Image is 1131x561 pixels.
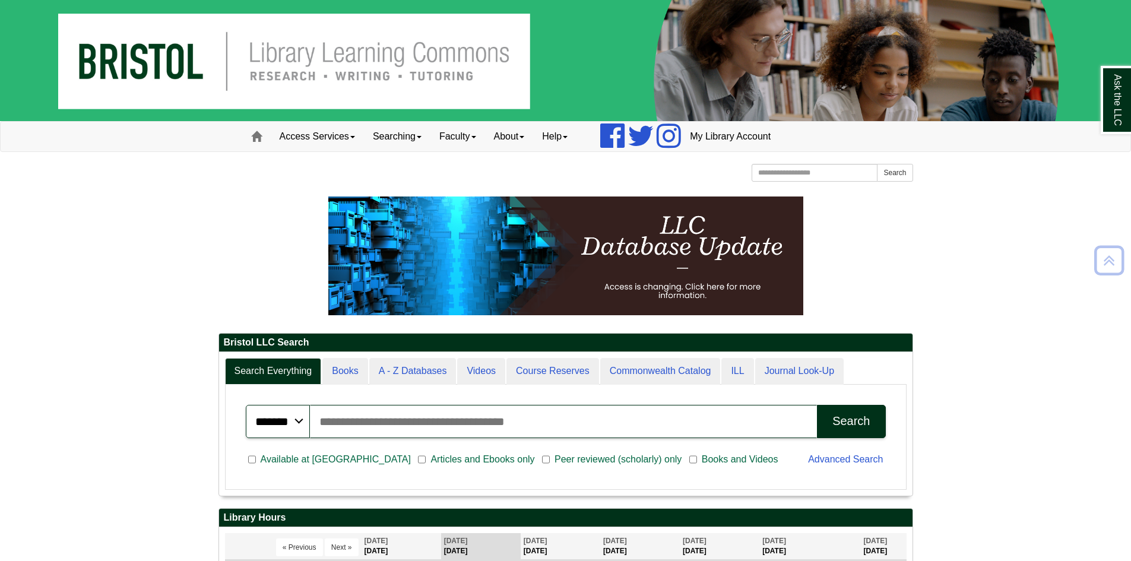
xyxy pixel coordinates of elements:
[325,538,359,556] button: Next »
[603,537,627,545] span: [DATE]
[271,122,364,151] a: Access Services
[721,358,753,385] a: ILL
[430,122,485,151] a: Faculty
[426,452,539,467] span: Articles and Ebooks only
[762,537,786,545] span: [DATE]
[877,164,913,182] button: Search
[521,533,600,560] th: [DATE]
[759,533,860,560] th: [DATE]
[689,454,697,465] input: Books and Videos
[364,122,430,151] a: Searching
[600,533,680,560] th: [DATE]
[322,358,368,385] a: Books
[542,454,550,465] input: Peer reviewed (scholarly) only
[533,122,576,151] a: Help
[506,358,599,385] a: Course Reserves
[680,533,759,560] th: [DATE]
[369,358,457,385] a: A - Z Databases
[863,537,887,545] span: [DATE]
[328,196,803,315] img: HTML tutorial
[817,405,885,438] button: Search
[365,537,388,545] span: [DATE]
[225,358,322,385] a: Search Everything
[248,454,256,465] input: Available at [GEOGRAPHIC_DATA]
[485,122,534,151] a: About
[457,358,505,385] a: Videos
[418,454,426,465] input: Articles and Ebooks only
[860,533,906,560] th: [DATE]
[524,537,547,545] span: [DATE]
[755,358,844,385] a: Journal Look-Up
[1090,252,1128,268] a: Back to Top
[441,533,521,560] th: [DATE]
[832,414,870,428] div: Search
[444,537,468,545] span: [DATE]
[256,452,416,467] span: Available at [GEOGRAPHIC_DATA]
[681,122,780,151] a: My Library Account
[808,454,883,464] a: Advanced Search
[219,509,913,527] h2: Library Hours
[362,533,441,560] th: [DATE]
[683,537,707,545] span: [DATE]
[600,358,721,385] a: Commonwealth Catalog
[550,452,686,467] span: Peer reviewed (scholarly) only
[276,538,323,556] button: « Previous
[219,334,913,352] h2: Bristol LLC Search
[697,452,783,467] span: Books and Videos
